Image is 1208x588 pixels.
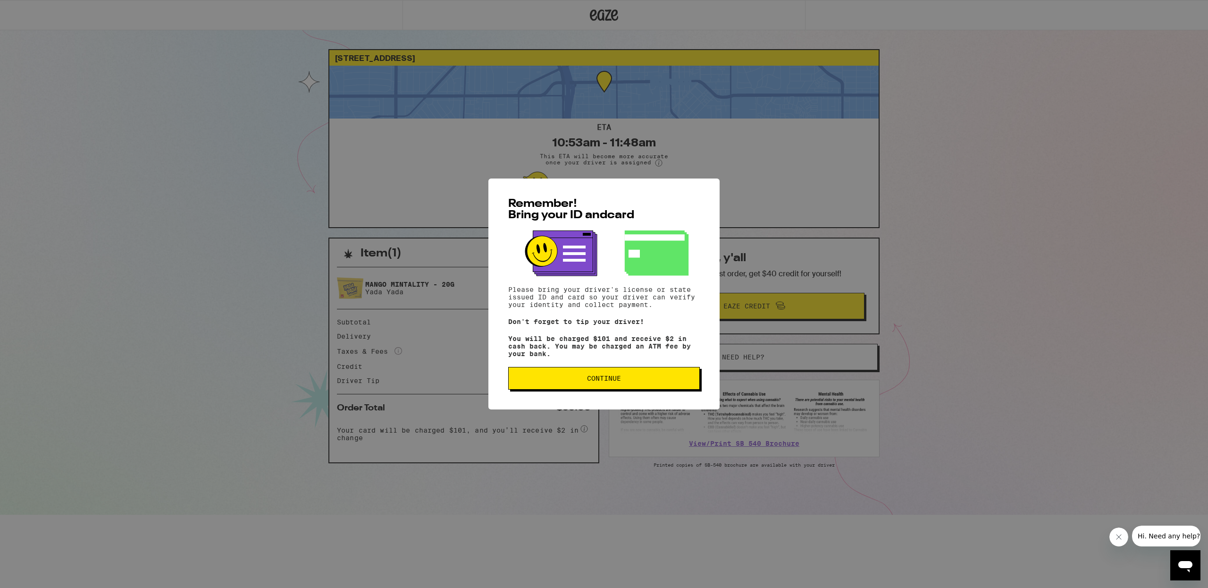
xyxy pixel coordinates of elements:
button: Continue [508,367,700,390]
iframe: Message from company [1132,526,1200,546]
span: Continue [587,375,621,382]
span: Remember! Bring your ID and card [508,198,634,221]
p: You will be charged $101 and receive $2 in cash back. You may be charged an ATM fee by your bank. [508,335,700,358]
p: Please bring your driver's license or state issued ID and card so your driver can verify your ide... [508,286,700,308]
iframe: Button to launch messaging window [1170,550,1200,580]
iframe: Close message [1109,528,1128,546]
p: Don't forget to tip your driver! [508,318,700,325]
